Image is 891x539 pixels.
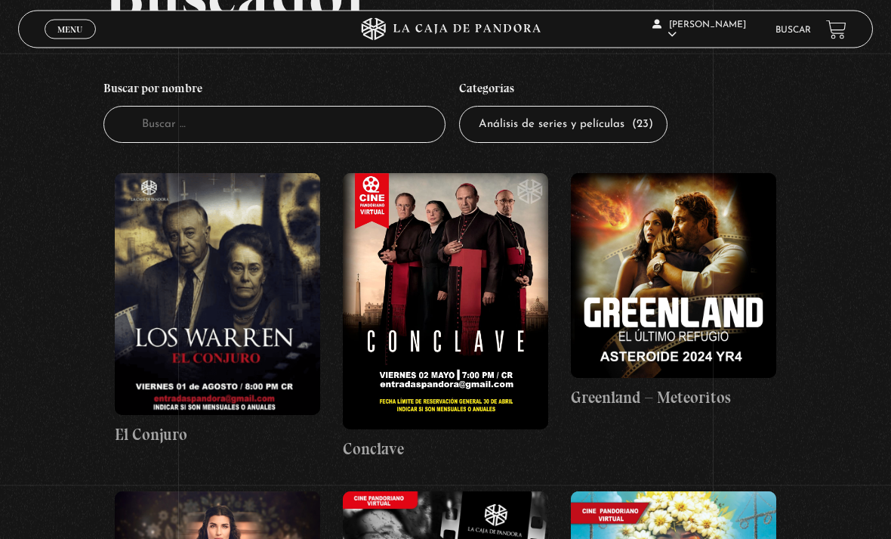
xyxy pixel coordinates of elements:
a: View your shopping cart [826,20,846,40]
span: [PERSON_NAME] [652,20,746,39]
span: Menu [57,25,82,34]
a: Conclave [343,174,548,462]
h4: Conclave [343,438,548,462]
h4: Buscar por nombre [103,75,445,107]
h4: Categorías [459,75,667,107]
span: Cerrar [53,38,88,48]
a: Greenland – Meteoritos [571,174,776,410]
a: Buscar [775,26,811,35]
h4: Greenland – Meteoritos [571,386,776,410]
a: El Conjuro [115,174,320,448]
h4: El Conjuro [115,423,320,448]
